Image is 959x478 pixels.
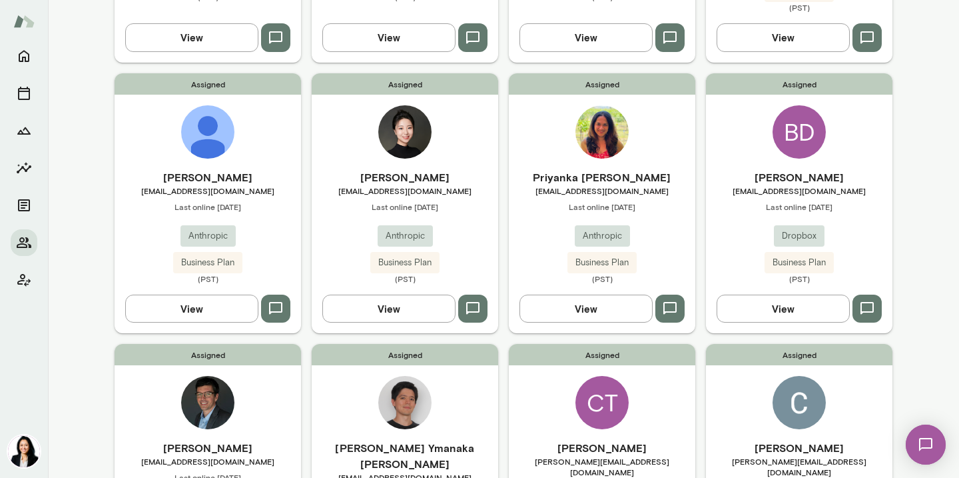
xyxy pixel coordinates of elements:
[125,295,258,323] button: View
[509,73,695,95] span: Assigned
[575,376,629,429] div: CT
[773,105,826,159] div: BD
[509,456,695,477] span: [PERSON_NAME][EMAIL_ADDRESS][DOMAIN_NAME]
[180,229,236,243] span: Anthropic
[11,117,37,144] button: Growth Plan
[773,376,826,429] img: Cecil Payne
[11,80,37,107] button: Sessions
[706,273,892,284] span: (PST)
[115,273,301,284] span: (PST)
[181,105,234,159] img: Hyonjee Joo
[11,267,37,293] button: Client app
[706,201,892,212] span: Last online [DATE]
[370,256,440,269] span: Business Plan
[509,344,695,365] span: Assigned
[378,105,432,159] img: Celine Xie
[11,229,37,256] button: Members
[11,192,37,219] button: Documents
[181,376,234,429] img: Brian Clerc
[706,456,892,477] span: [PERSON_NAME][EMAIL_ADDRESS][DOMAIN_NAME]
[322,23,456,51] button: View
[706,344,892,365] span: Assigned
[378,376,432,429] img: Mateus Ymanaka Barretto
[765,256,834,269] span: Business Plan
[115,344,301,365] span: Assigned
[519,295,653,323] button: View
[706,440,892,456] h6: [PERSON_NAME]
[312,440,498,472] h6: [PERSON_NAME] Ymanaka [PERSON_NAME]
[509,169,695,185] h6: Priyanka [PERSON_NAME]
[509,440,695,456] h6: [PERSON_NAME]
[312,201,498,212] span: Last online [DATE]
[11,43,37,69] button: Home
[717,295,850,323] button: View
[322,295,456,323] button: View
[312,344,498,365] span: Assigned
[173,256,242,269] span: Business Plan
[115,440,301,456] h6: [PERSON_NAME]
[312,169,498,185] h6: [PERSON_NAME]
[11,155,37,181] button: Insights
[509,185,695,196] span: [EMAIL_ADDRESS][DOMAIN_NAME]
[706,185,892,196] span: [EMAIL_ADDRESS][DOMAIN_NAME]
[8,435,40,467] img: Monica Aggarwal
[717,23,850,51] button: View
[706,2,892,13] span: (PST)
[774,229,824,243] span: Dropbox
[115,456,301,467] span: [EMAIL_ADDRESS][DOMAIN_NAME]
[378,229,433,243] span: Anthropic
[312,73,498,95] span: Assigned
[567,256,637,269] span: Business Plan
[115,201,301,212] span: Last online [DATE]
[575,229,630,243] span: Anthropic
[509,273,695,284] span: (PST)
[115,169,301,185] h6: [PERSON_NAME]
[13,9,35,34] img: Mento
[519,23,653,51] button: View
[706,73,892,95] span: Assigned
[706,169,892,185] h6: [PERSON_NAME]
[575,105,629,159] img: Priyanka Phatak
[312,185,498,196] span: [EMAIL_ADDRESS][DOMAIN_NAME]
[115,73,301,95] span: Assigned
[312,273,498,284] span: (PST)
[115,185,301,196] span: [EMAIL_ADDRESS][DOMAIN_NAME]
[125,23,258,51] button: View
[509,201,695,212] span: Last online [DATE]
